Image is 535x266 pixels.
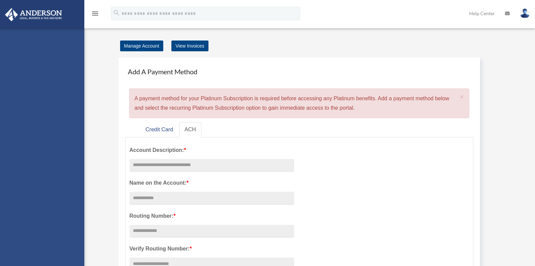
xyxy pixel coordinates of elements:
[179,122,201,137] a: ACH
[130,178,294,188] label: Name on the Account:
[130,244,294,254] label: Verify Routing Number:
[171,41,208,51] a: View Invoices
[91,12,99,18] a: menu
[3,8,64,21] img: Anderson Advisors Platinum Portal
[91,9,99,18] i: menu
[130,145,294,155] label: Account Description:
[460,93,464,101] span: ×
[460,93,464,100] button: Close
[140,122,178,137] a: Credit Card
[120,41,163,51] a: Manage Account
[520,8,530,18] img: User Pic
[125,64,474,79] h4: Add A Payment Method
[130,211,294,221] label: Routing Number:
[129,88,470,118] div: A payment method for your Platinum Subscription is required before accessing any Platinum benefit...
[113,9,120,17] i: search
